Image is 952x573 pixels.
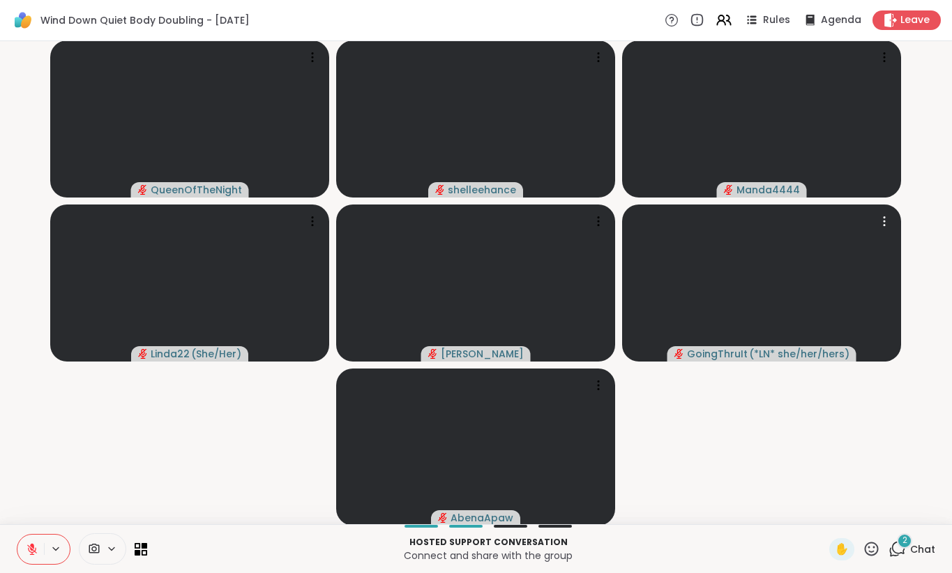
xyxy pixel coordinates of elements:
span: shelleehance [448,183,516,197]
span: audio-muted [138,349,148,359]
img: ShareWell Logomark [11,8,35,32]
span: ✋ [835,541,849,558]
span: audio-muted [138,185,148,195]
span: audio-muted [438,513,448,523]
span: [PERSON_NAME] [441,347,524,361]
span: AbenaApaw [451,511,513,525]
span: audio-muted [674,349,684,359]
span: Linda22 [151,347,190,361]
span: Leave [900,13,930,27]
span: ( *LN* she/her/hers ) [749,347,849,361]
span: GoingThruIt [687,347,748,361]
span: ( She/Her ) [191,347,241,361]
span: audio-muted [724,185,734,195]
span: audio-muted [428,349,438,359]
span: Chat [910,542,935,556]
span: Agenda [821,13,861,27]
p: Hosted support conversation [156,536,821,549]
span: QueenOfTheNight [151,183,242,197]
span: Wind Down Quiet Body Doubling - [DATE] [40,13,250,27]
span: Rules [763,13,790,27]
span: Manda4444 [736,183,800,197]
span: audio-muted [435,185,445,195]
p: Connect and share with the group [156,549,821,563]
span: 2 [902,535,907,546]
